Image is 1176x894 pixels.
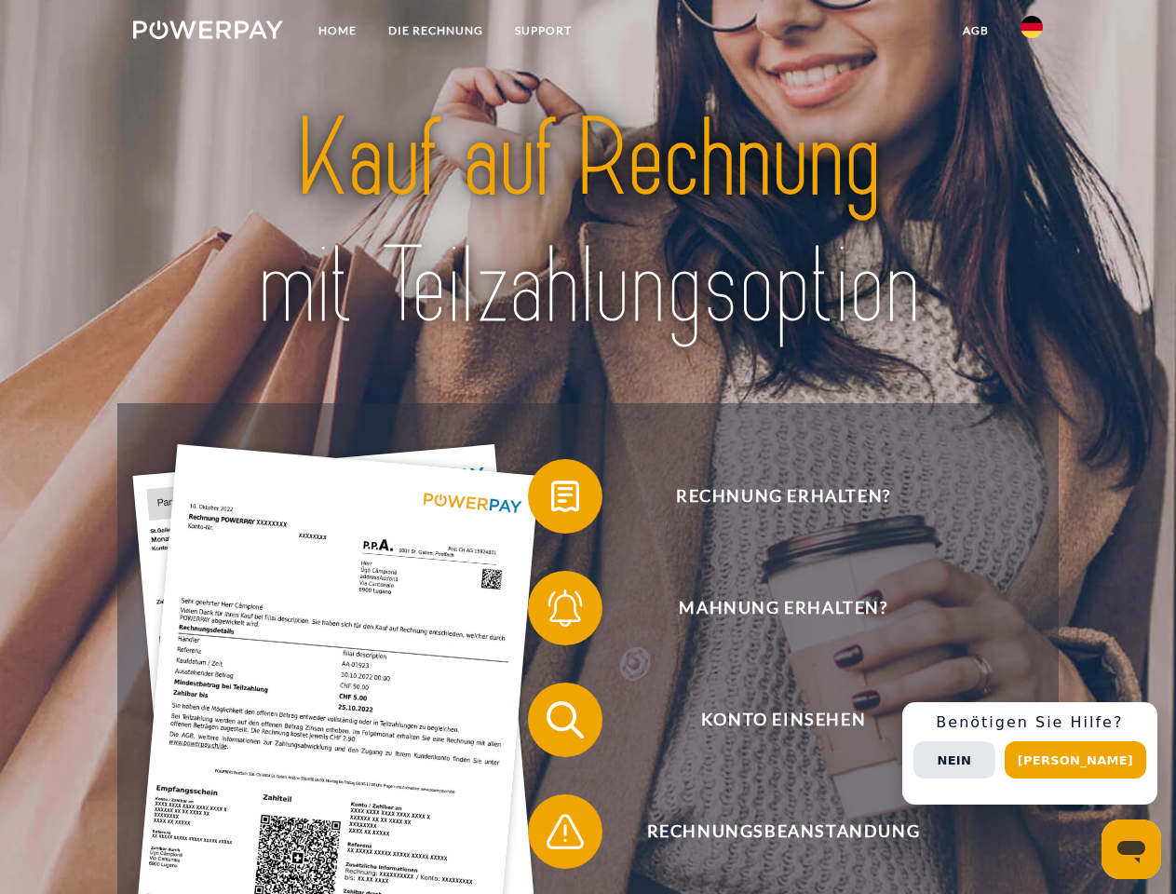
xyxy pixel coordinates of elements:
button: Rechnungsbeanstandung [528,794,1012,869]
img: qb_bill.svg [542,473,588,520]
span: Rechnung erhalten? [555,459,1011,534]
span: Rechnungsbeanstandung [555,794,1011,869]
img: logo-powerpay-white.svg [133,20,283,39]
h3: Benötigen Sie Hilfe? [913,713,1146,732]
img: qb_search.svg [542,697,588,743]
a: DIE RECHNUNG [372,14,499,47]
button: Nein [913,741,995,779]
img: title-powerpay_de.svg [178,89,998,357]
a: agb [947,14,1005,47]
img: qb_warning.svg [542,808,588,855]
a: SUPPORT [499,14,588,47]
button: Konto einsehen [528,683,1012,757]
span: Mahnung erhalten? [555,571,1011,645]
button: Rechnung erhalten? [528,459,1012,534]
button: Mahnung erhalten? [528,571,1012,645]
img: de [1021,16,1043,38]
div: Schnellhilfe [902,702,1157,805]
iframe: Schaltfläche zum Öffnen des Messaging-Fensters [1102,819,1161,879]
button: [PERSON_NAME] [1005,741,1146,779]
img: qb_bell.svg [542,585,588,631]
a: Home [303,14,372,47]
span: Konto einsehen [555,683,1011,757]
